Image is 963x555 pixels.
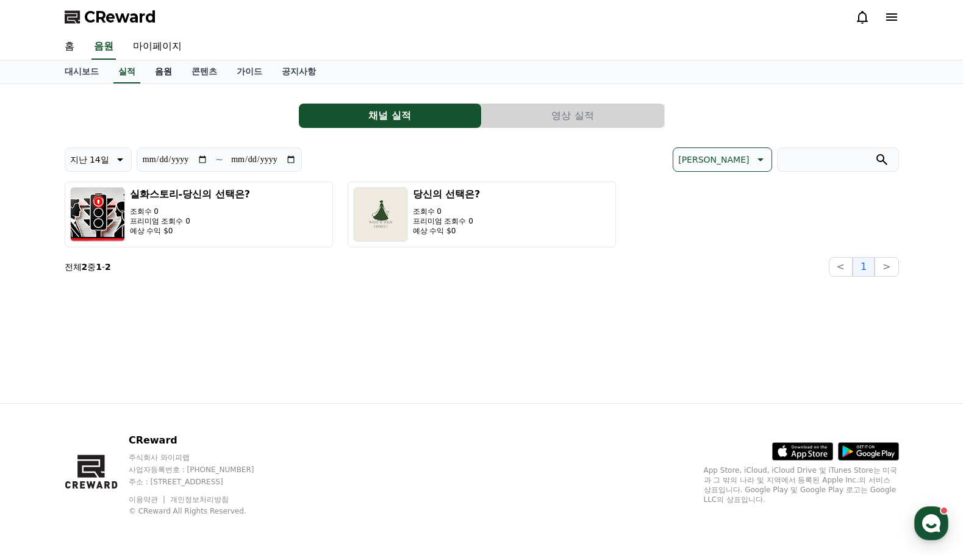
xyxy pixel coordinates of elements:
p: CReward [129,433,277,448]
button: 실화스토리-당신의 선택은? 조회수 0 프리미엄 조회수 0 예상 수익 $0 [65,182,333,247]
img: 실화스토리-당신의 선택은? [70,187,125,242]
p: [PERSON_NAME] [678,151,749,168]
p: © CReward All Rights Reserved. [129,506,277,516]
a: 홈 [55,34,84,60]
button: 당신의 선택은? 조회수 0 프리미엄 조회수 0 예상 수익 $0 [348,182,616,247]
a: 채널 실적 [299,104,482,128]
a: 이용약관 [129,495,167,504]
img: 당신의 선택은? [353,187,408,242]
a: 대시보드 [55,60,109,83]
button: 채널 실적 [299,104,481,128]
h3: 실화스토리-당신의 선택은? [130,187,251,202]
button: > [875,257,898,277]
button: 영상 실적 [482,104,664,128]
span: 대화 [112,405,126,415]
a: 음원 [145,60,182,83]
p: App Store, iCloud, iCloud Drive 및 iTunes Store는 미국과 그 밖의 나라 및 지역에서 등록된 Apple Inc.의 서비스 상표입니다. Goo... [704,465,899,504]
p: 전체 중 - [65,261,111,273]
p: 예상 수익 $0 [130,226,251,236]
p: 조회수 0 [130,207,251,216]
p: 지난 14일 [70,151,109,168]
button: < [829,257,853,277]
span: 홈 [38,405,46,414]
a: 대화 [81,386,157,417]
a: 홈 [4,386,81,417]
span: 설정 [188,405,203,414]
a: 개인정보처리방침 [170,495,229,504]
a: 실적 [113,60,140,83]
button: [PERSON_NAME] [673,147,771,172]
a: 음원 [91,34,116,60]
strong: 1 [96,262,102,272]
p: ~ [215,152,223,167]
p: 조회수 0 [413,207,481,216]
p: 프리미엄 조회수 0 [130,216,251,226]
strong: 2 [105,262,111,272]
a: 설정 [157,386,234,417]
a: 공지사항 [272,60,326,83]
h3: 당신의 선택은? [413,187,481,202]
strong: 2 [82,262,88,272]
button: 1 [853,257,875,277]
a: 가이드 [227,60,272,83]
p: 예상 수익 $0 [413,226,481,236]
p: 주식회사 와이피랩 [129,453,277,462]
a: 콘텐츠 [182,60,227,83]
p: 사업자등록번호 : [PHONE_NUMBER] [129,465,277,475]
a: 마이페이지 [123,34,192,60]
button: 지난 14일 [65,147,132,172]
p: 주소 : [STREET_ADDRESS] [129,477,277,487]
p: 프리미엄 조회수 0 [413,216,481,226]
a: CReward [65,7,156,27]
span: CReward [84,7,156,27]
